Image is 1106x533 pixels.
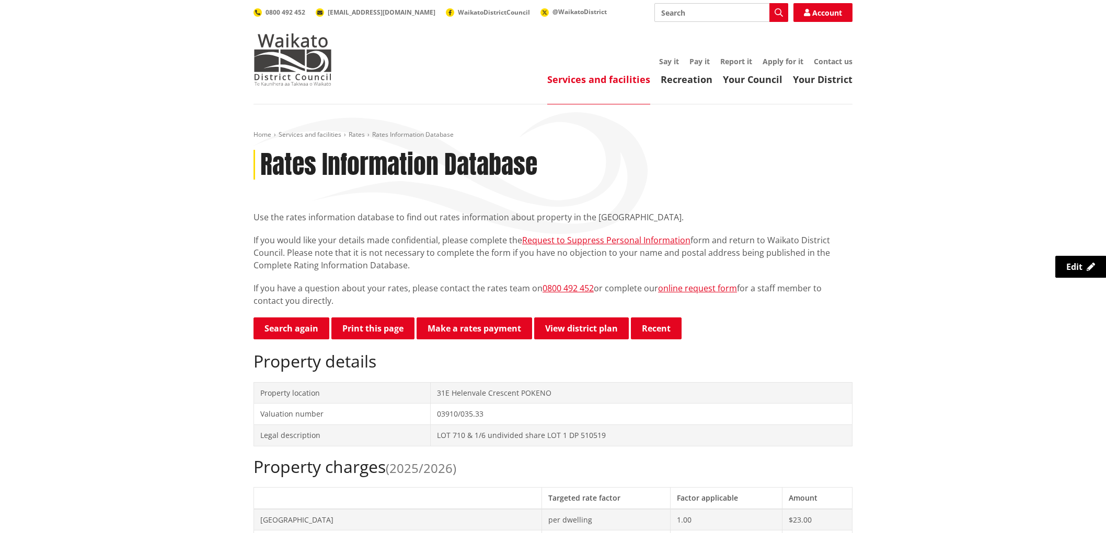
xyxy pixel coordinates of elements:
td: per dwelling [542,509,671,530]
a: Request to Suppress Personal Information [522,234,690,246]
a: Report it [720,56,752,66]
a: [EMAIL_ADDRESS][DOMAIN_NAME] [316,8,435,17]
h2: Property charges [254,457,852,477]
p: Use the rates information database to find out rates information about property in the [GEOGRAPHI... [254,211,852,223]
td: 03910/035.33 [431,404,852,425]
a: Rates [349,130,365,139]
a: Services and facilities [547,73,650,86]
span: 0800 492 452 [266,8,305,17]
h2: Property details [254,351,852,371]
a: Contact us [814,56,852,66]
td: Valuation number [254,404,431,425]
button: Recent [631,317,682,339]
a: WaikatoDistrictCouncil [446,8,530,17]
td: 31E Helenvale Crescent POKENO [431,382,852,404]
span: (2025/2026) [386,459,456,477]
a: online request form [658,282,737,294]
span: Rates Information Database [372,130,454,139]
a: Account [793,3,852,22]
a: Make a rates payment [417,317,532,339]
a: @WaikatoDistrict [540,7,607,16]
th: Targeted rate factor [542,487,671,508]
a: Apply for it [763,56,803,66]
td: LOT 710 & 1/6 undivided share LOT 1 DP 510519 [431,424,852,446]
td: Property location [254,382,431,404]
td: 1.00 [670,509,782,530]
p: If you would like your details made confidential, please complete the form and return to Waikato ... [254,234,852,271]
input: Search input [654,3,788,22]
a: Search again [254,317,329,339]
th: Factor applicable [670,487,782,508]
p: If you have a question about your rates, please contact the rates team on or complete our for a s... [254,282,852,307]
a: Edit [1055,256,1106,278]
button: Print this page [331,317,414,339]
span: @WaikatoDistrict [552,7,607,16]
a: Pay it [689,56,710,66]
img: Waikato District Council - Te Kaunihera aa Takiwaa o Waikato [254,33,332,86]
a: Recreation [661,73,712,86]
a: Your District [793,73,852,86]
td: [GEOGRAPHIC_DATA] [254,509,542,530]
a: 0800 492 452 [543,282,594,294]
td: Legal description [254,424,431,446]
th: Amount [782,487,852,508]
a: View district plan [534,317,629,339]
nav: breadcrumb [254,131,852,139]
a: 0800 492 452 [254,8,305,17]
h1: Rates Information Database [260,150,537,180]
a: Home [254,130,271,139]
a: Services and facilities [279,130,341,139]
a: Your Council [723,73,782,86]
span: Edit [1066,261,1082,273]
span: [EMAIL_ADDRESS][DOMAIN_NAME] [328,8,435,17]
span: WaikatoDistrictCouncil [458,8,530,17]
a: Say it [659,56,679,66]
td: $23.00 [782,509,852,530]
